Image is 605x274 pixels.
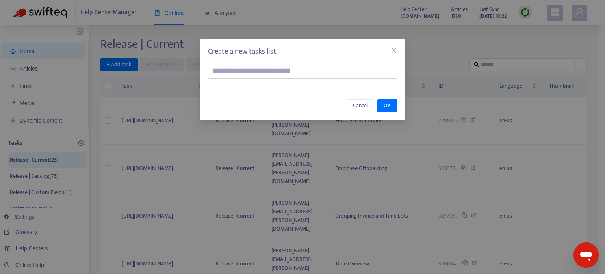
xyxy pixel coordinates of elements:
[377,99,397,112] button: OK
[347,99,374,112] button: Cancel
[353,101,368,110] span: Cancel
[390,46,398,55] button: Close
[391,47,397,54] span: close
[384,101,391,110] span: OK
[208,47,397,56] h5: Create a new tasks list
[573,242,599,268] iframe: Button to launch messaging window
